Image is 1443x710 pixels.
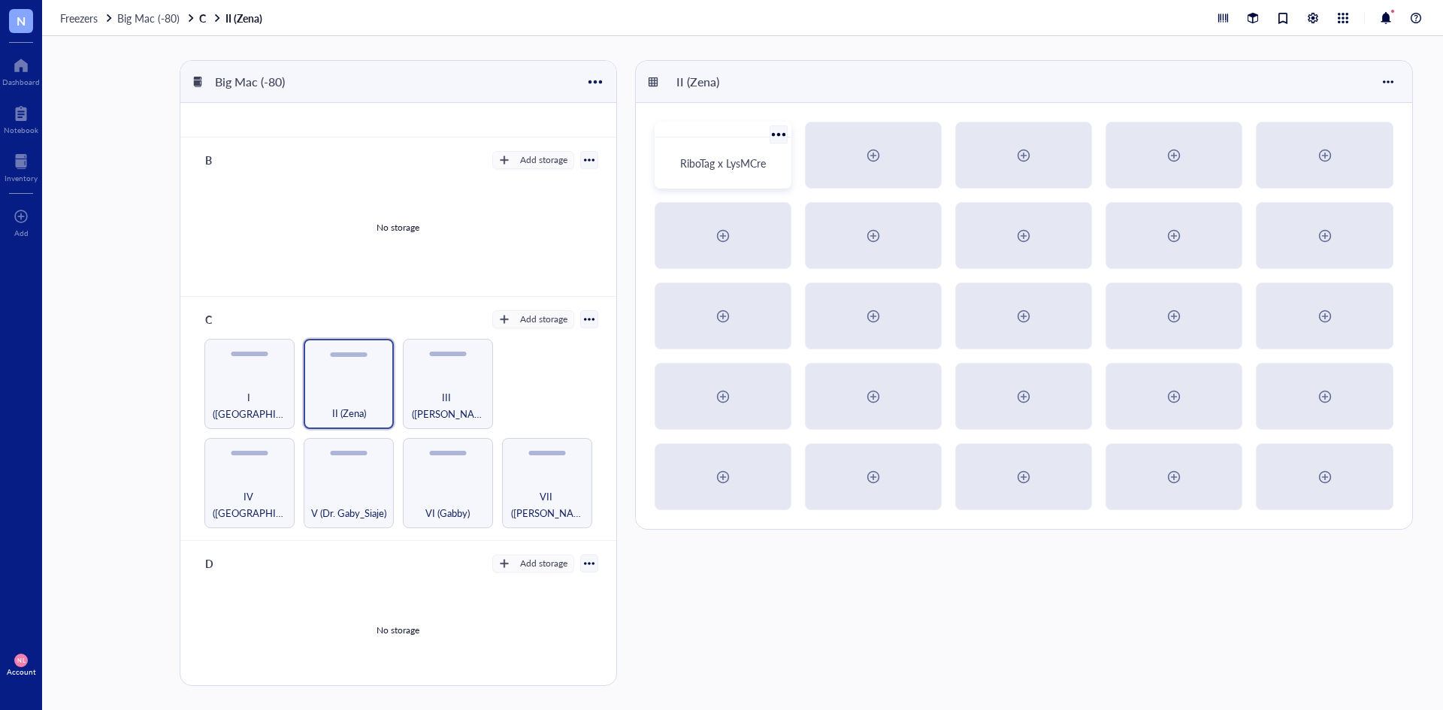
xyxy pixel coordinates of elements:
span: NL [17,657,25,663]
a: CII (Zena) [199,11,265,25]
div: D [198,553,289,574]
div: C [198,309,289,330]
button: Add storage [492,151,574,169]
div: B [198,150,289,171]
div: No storage [377,624,419,637]
span: II (Zena) [332,405,366,421]
a: Big Mac (-80) [117,11,196,25]
span: I ([GEOGRAPHIC_DATA]) [211,389,288,422]
a: Freezers [60,11,114,25]
div: Notebook [4,125,38,134]
div: Account [7,667,36,676]
div: Add storage [520,557,567,570]
span: VII ([PERSON_NAME]) [509,488,585,521]
span: V (Dr. Gaby_Siaje) [311,505,386,521]
a: Notebook [4,101,38,134]
div: Dashboard [2,77,40,86]
span: VI (Gabby) [425,505,470,521]
div: Inventory [5,174,38,183]
span: IV ([GEOGRAPHIC_DATA]) [211,488,288,521]
span: Freezers [60,11,98,26]
button: Add storage [492,310,574,328]
span: N [17,11,26,30]
div: II (Zena) [670,69,760,95]
span: RiboTag x LysMCre [680,156,766,171]
button: Add storage [492,554,574,573]
div: Add [14,228,29,237]
a: Dashboard [2,53,40,86]
div: Add storage [520,153,567,167]
span: Big Mac (-80) [117,11,180,26]
div: Add storage [520,313,567,326]
div: Big Mac (-80) [208,69,298,95]
div: No storage [377,221,419,234]
a: Inventory [5,150,38,183]
span: III ([PERSON_NAME]) [410,389,486,422]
